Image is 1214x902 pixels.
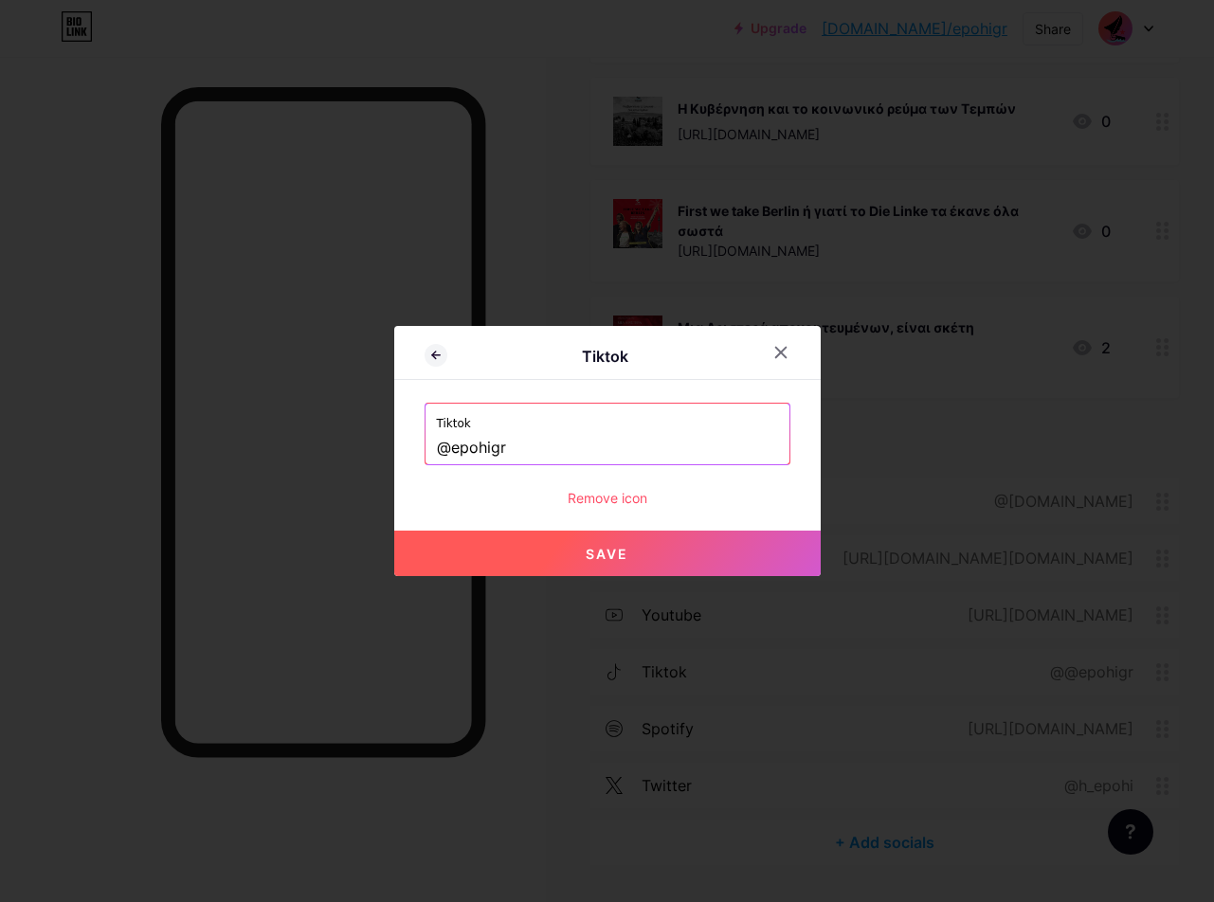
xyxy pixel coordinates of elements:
div: Tiktok [447,345,764,368]
div: Remove icon [425,488,790,508]
label: Tiktok [437,404,778,432]
button: Save [394,531,821,576]
span: Save [586,546,628,562]
input: TikTok username [437,432,778,464]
